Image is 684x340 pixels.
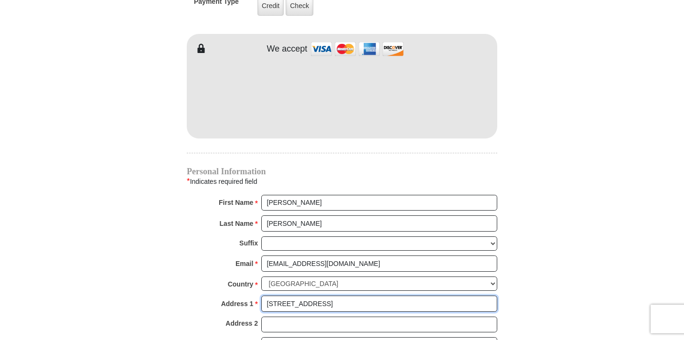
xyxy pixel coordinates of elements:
[221,297,254,310] strong: Address 1
[219,196,253,209] strong: First Name
[228,277,254,291] strong: Country
[239,236,258,250] strong: Suffix
[310,39,405,59] img: credit cards accepted
[187,168,497,175] h4: Personal Information
[267,44,308,54] h4: We accept
[220,217,254,230] strong: Last Name
[235,257,253,270] strong: Email
[225,317,258,330] strong: Address 2
[187,175,497,188] div: Indicates required field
